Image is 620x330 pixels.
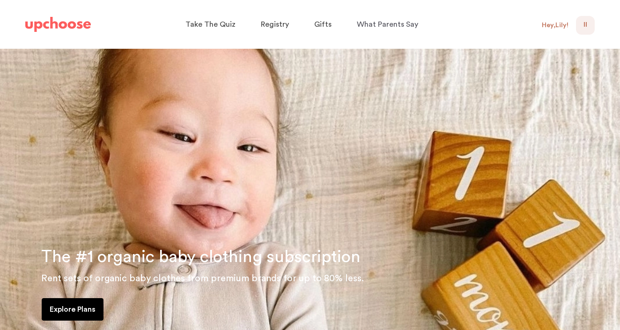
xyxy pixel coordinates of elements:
a: Explore Plans [42,298,103,321]
span: LL [583,20,587,31]
span: The #1 organic baby clothing subscription [41,248,361,265]
a: UpChoose [25,15,91,34]
span: Gifts [314,21,332,28]
div: Hey, Lily ! [542,21,568,30]
p: Explore Plans [50,304,96,315]
span: What Parents Say [357,21,418,28]
p: Rent sets of organic baby clothes from premium brands for up to 80% less. [41,271,609,286]
img: UpChoose [25,17,91,32]
a: Take The Quiz [185,15,238,34]
span: Take The Quiz [185,21,236,28]
a: What Parents Say [357,15,421,34]
a: Registry [261,15,292,34]
span: Registry [261,21,289,28]
a: Gifts [314,15,334,34]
